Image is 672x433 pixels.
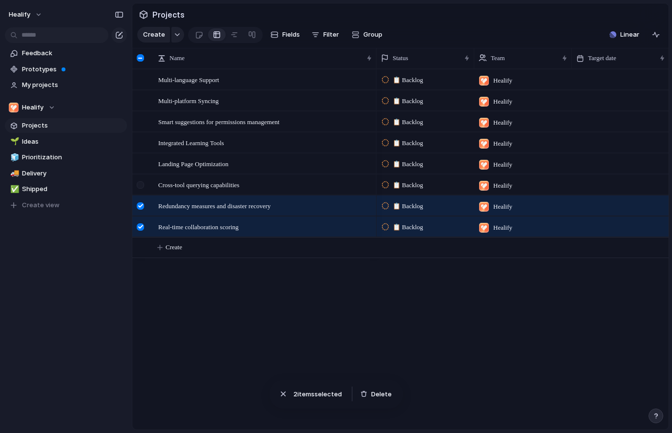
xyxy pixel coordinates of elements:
[22,200,60,210] span: Create view
[491,53,505,63] span: Team
[393,96,423,106] span: 📋 Backlog
[493,202,512,212] span: Healify
[158,158,229,169] span: Landing Page Optimization
[493,118,512,128] span: Healify
[22,152,124,162] span: Prioritization
[158,221,239,232] span: Real-time collaboration scoring
[158,74,219,85] span: Multi-language Support
[5,46,127,61] a: Feedback
[4,7,47,22] button: Healify
[9,152,19,162] button: 🧊
[308,27,343,43] button: Filter
[150,6,187,23] span: Projects
[158,95,219,106] span: Multi-platform Syncing
[5,100,127,115] button: Healify
[347,27,387,43] button: Group
[9,137,19,147] button: 🌱
[22,169,124,178] span: Delivery
[5,150,127,165] a: 🧊Prioritization
[588,53,616,63] span: Target date
[22,103,43,112] span: Healify
[493,181,512,191] span: Healify
[493,160,512,170] span: Healify
[267,27,304,43] button: Fields
[493,223,512,233] span: Healify
[169,53,185,63] span: Name
[294,390,297,398] span: 2
[22,184,124,194] span: Shipped
[620,30,639,40] span: Linear
[9,10,30,20] span: Healify
[5,118,127,133] a: Projects
[371,390,392,399] span: Delete
[22,48,124,58] span: Feedback
[22,65,124,74] span: Prototypes
[393,180,423,190] span: 📋 Backlog
[393,117,423,127] span: 📋 Backlog
[5,166,127,181] a: 🚚Delivery
[393,201,423,211] span: 📋 Backlog
[158,179,239,190] span: Cross-tool querying capabilities
[10,168,17,179] div: 🚚
[363,30,382,40] span: Group
[393,159,423,169] span: 📋 Backlog
[5,134,127,149] a: 🌱Ideas
[493,76,512,86] span: Healify
[9,169,19,178] button: 🚚
[294,390,344,399] span: item s selected
[5,198,127,213] button: Create view
[606,27,643,42] button: Linear
[166,242,182,252] span: Create
[9,184,19,194] button: ✅
[357,388,396,401] button: Delete
[22,137,124,147] span: Ideas
[143,30,165,40] span: Create
[393,138,423,148] span: 📋 Backlog
[10,184,17,195] div: ✅
[10,152,17,163] div: 🧊
[493,97,512,107] span: Healify
[22,80,124,90] span: My projects
[5,62,127,77] a: Prototypes
[158,116,279,127] span: Smart suggestions for permissions management
[393,75,423,85] span: 📋 Backlog
[158,200,271,211] span: Redundancy measures and disaster recovery
[5,78,127,92] a: My projects
[10,136,17,147] div: 🌱
[493,139,512,149] span: Healify
[393,222,423,232] span: 📋 Backlog
[393,53,408,63] span: Status
[282,30,300,40] span: Fields
[137,27,170,43] button: Create
[22,121,124,130] span: Projects
[158,137,224,148] span: Integrated Learning Tools
[323,30,339,40] span: Filter
[5,182,127,196] a: ✅Shipped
